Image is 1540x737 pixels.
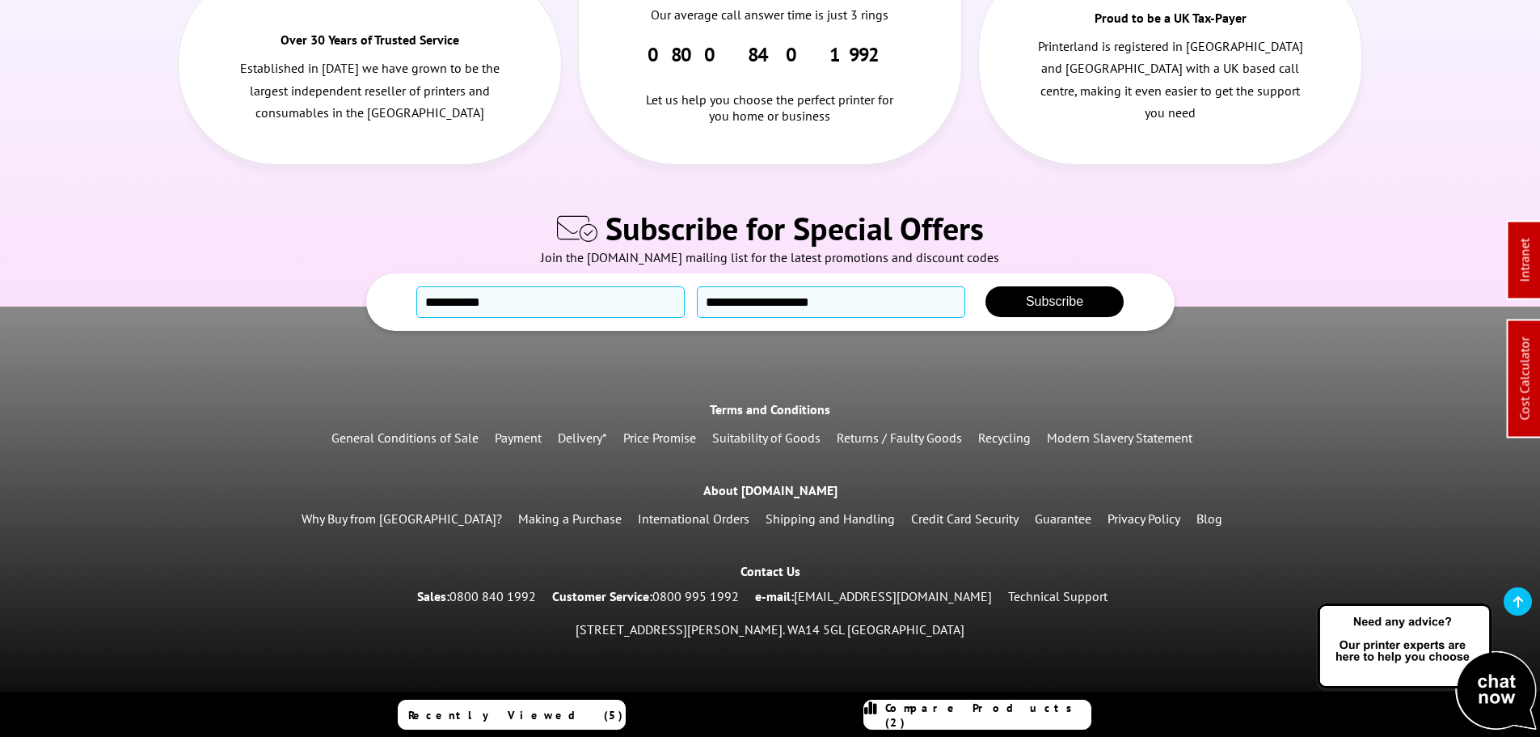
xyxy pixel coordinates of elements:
[911,510,1019,527] a: Credit Card Security
[558,430,607,446] a: Delivery*
[302,510,502,527] a: Why Buy from [GEOGRAPHIC_DATA]?
[1108,510,1180,527] a: Privacy Policy
[518,510,622,527] a: Making a Purchase
[1036,36,1304,124] p: Printerland is registered in [GEOGRAPHIC_DATA] and [GEOGRAPHIC_DATA] with a UK based call centre,...
[1047,430,1192,446] a: Modern Slavery Statement
[236,57,504,124] p: Established in [DATE] we have grown to be the largest independent reseller of printers and consum...
[638,510,749,527] a: International Orders
[636,4,904,26] p: Our average call answer time is just 3 rings
[985,286,1124,317] button: Subscribe
[1026,294,1083,308] span: Subscribe
[623,430,696,446] a: Price Promise
[794,588,992,604] a: [EMAIL_ADDRESS][DOMAIN_NAME]
[636,67,904,124] div: Let us help you choose the perfect printer for you home or business
[863,700,1091,730] a: Compare Products (2)
[8,249,1532,273] div: Join the [DOMAIN_NAME] mailing list for the latest promotions and discount codes
[885,701,1091,730] span: Compare Products (2)
[1008,588,1108,604] a: Technical Support
[1196,510,1222,527] a: Blog
[274,30,466,57] div: Over 30 Years of Trusted Service
[1517,337,1533,421] a: Cost Calculator
[1314,601,1540,734] img: Open Live Chat window
[755,586,992,608] p: e-mail:
[417,586,536,608] p: Sales:
[978,430,1031,446] a: Recycling
[1074,8,1266,36] div: Proud to be a UK Tax-Payer
[712,430,821,446] a: Suitability of Goods
[398,700,626,730] a: Recently Viewed (5)
[648,42,892,67] a: 0800 840 1992
[1035,510,1091,527] a: Guarantee
[331,430,479,446] a: General Conditions of Sale
[552,586,739,608] p: Customer Service:
[1517,239,1533,282] a: Intranet
[495,430,542,446] a: Payment
[766,510,895,527] a: Shipping and Handling
[605,207,984,249] span: Subscribe for Special Offers
[837,430,962,446] a: Returns / Faulty Goods
[652,588,739,604] a: 0800 995 1992
[449,588,536,604] a: 0800 840 1992
[408,708,623,722] span: Recently Viewed (5)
